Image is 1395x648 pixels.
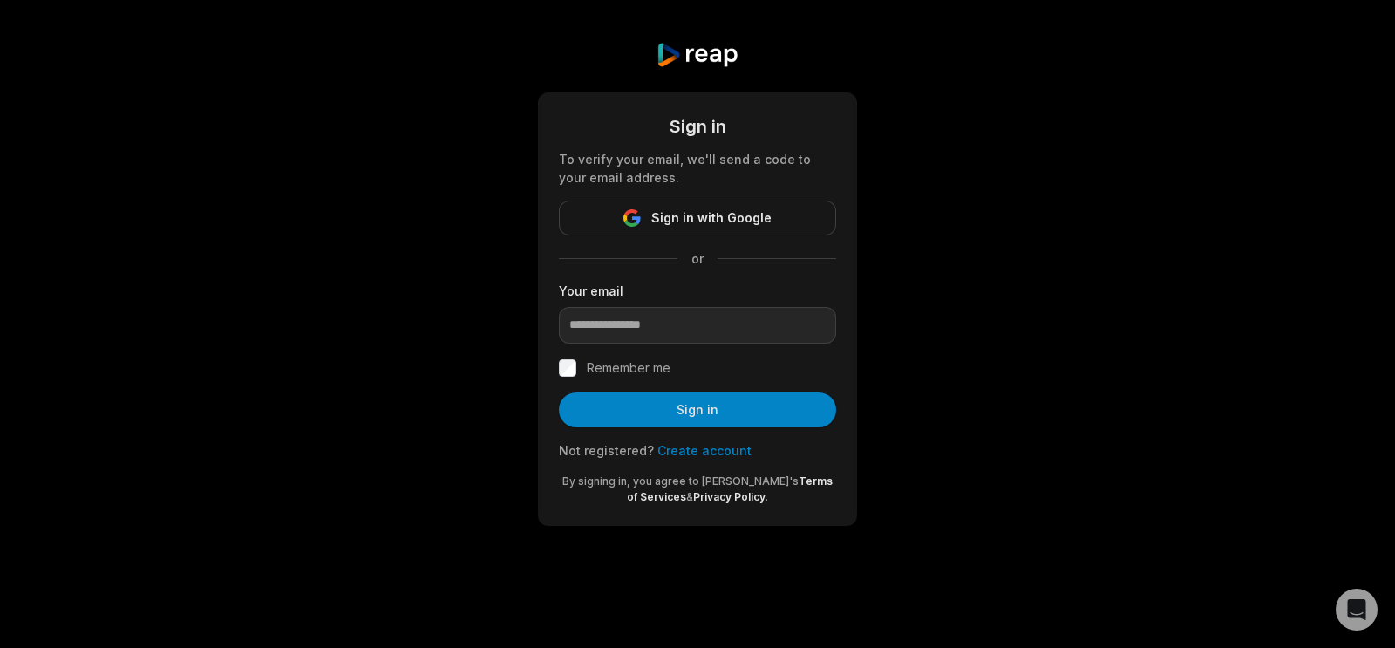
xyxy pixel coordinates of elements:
[559,392,836,427] button: Sign in
[657,443,752,458] a: Create account
[559,150,836,187] div: To verify your email, we'll send a code to your email address.
[559,282,836,300] label: Your email
[656,42,738,68] img: reap
[627,474,833,503] a: Terms of Services
[651,208,772,229] span: Sign in with Google
[559,443,654,458] span: Not registered?
[677,249,718,268] span: or
[559,201,836,235] button: Sign in with Google
[559,113,836,140] div: Sign in
[1336,589,1378,631] div: Open Intercom Messenger
[587,358,670,379] label: Remember me
[766,490,768,503] span: .
[693,490,766,503] a: Privacy Policy
[686,490,693,503] span: &
[562,474,799,488] span: By signing in, you agree to [PERSON_NAME]'s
